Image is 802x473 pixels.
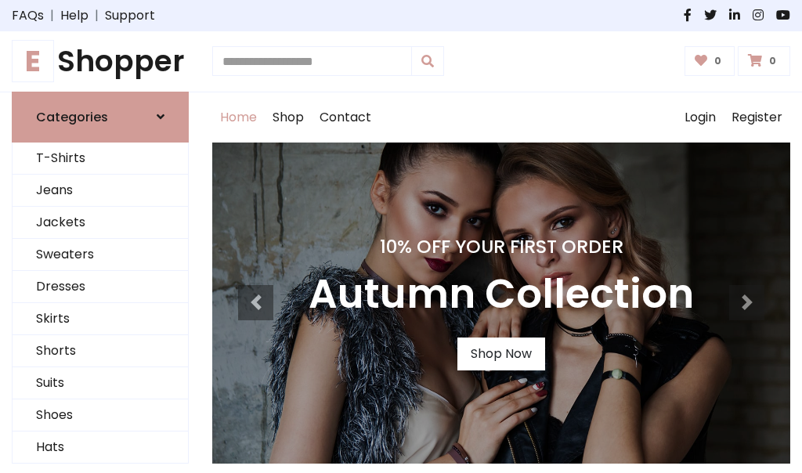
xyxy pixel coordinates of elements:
[724,92,790,143] a: Register
[309,236,694,258] h4: 10% Off Your First Order
[36,110,108,125] h6: Categories
[12,6,44,25] a: FAQs
[12,40,54,82] span: E
[685,46,735,76] a: 0
[710,54,725,68] span: 0
[677,92,724,143] a: Login
[765,54,780,68] span: 0
[13,271,188,303] a: Dresses
[212,92,265,143] a: Home
[44,6,60,25] span: |
[309,270,694,319] h3: Autumn Collection
[457,338,545,370] a: Shop Now
[12,92,189,143] a: Categories
[13,143,188,175] a: T-Shirts
[105,6,155,25] a: Support
[13,367,188,399] a: Suits
[13,207,188,239] a: Jackets
[13,239,188,271] a: Sweaters
[12,44,189,79] h1: Shopper
[89,6,105,25] span: |
[738,46,790,76] a: 0
[13,175,188,207] a: Jeans
[13,303,188,335] a: Skirts
[13,399,188,431] a: Shoes
[12,44,189,79] a: EShopper
[13,335,188,367] a: Shorts
[13,431,188,464] a: Hats
[60,6,89,25] a: Help
[265,92,312,143] a: Shop
[312,92,379,143] a: Contact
